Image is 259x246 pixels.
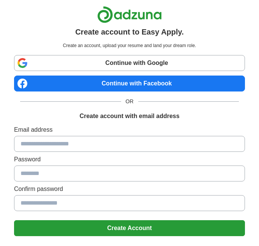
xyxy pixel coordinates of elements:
label: Password [14,155,245,164]
a: Continue with Facebook [14,76,245,91]
label: Email address [14,125,245,134]
h1: Create account to Easy Apply. [75,26,184,38]
label: Confirm password [14,184,245,194]
h1: Create account with email address [79,112,179,121]
p: Create an account, upload your resume and land your dream role. [16,42,243,49]
a: Continue with Google [14,55,245,71]
span: OR [121,98,138,106]
img: Adzuna logo [97,6,162,23]
button: Create Account [14,220,245,236]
